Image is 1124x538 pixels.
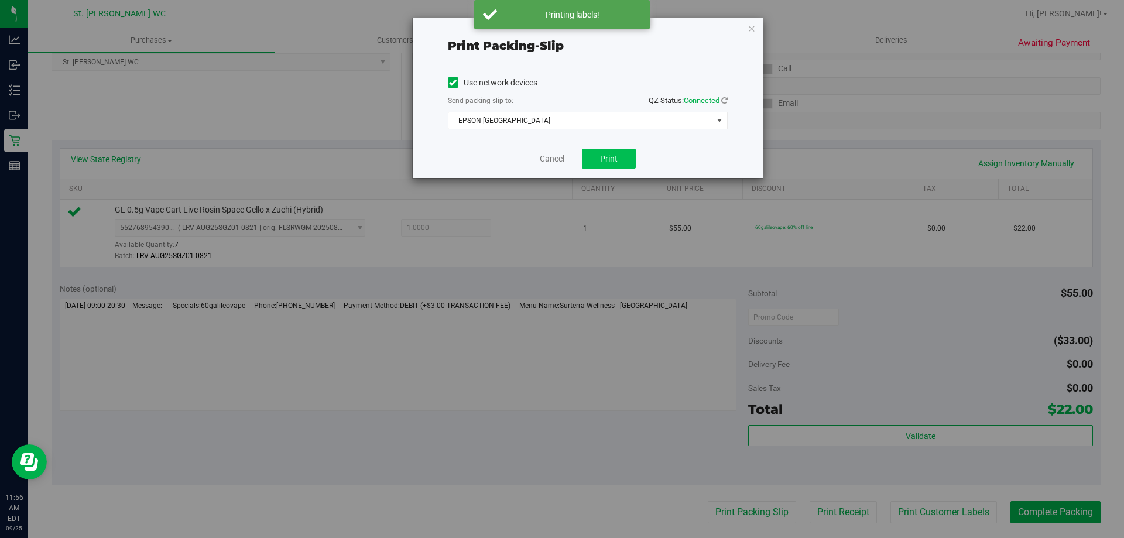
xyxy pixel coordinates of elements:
label: Use network devices [448,77,537,89]
span: EPSON-[GEOGRAPHIC_DATA] [448,112,712,129]
span: Print [600,154,618,163]
span: QZ Status: [649,96,728,105]
span: Connected [684,96,719,105]
div: Printing labels! [503,9,641,20]
span: Print packing-slip [448,39,564,53]
button: Print [582,149,636,169]
iframe: Resource center [12,444,47,479]
a: Cancel [540,153,564,165]
label: Send packing-slip to: [448,95,513,106]
span: select [712,112,727,129]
